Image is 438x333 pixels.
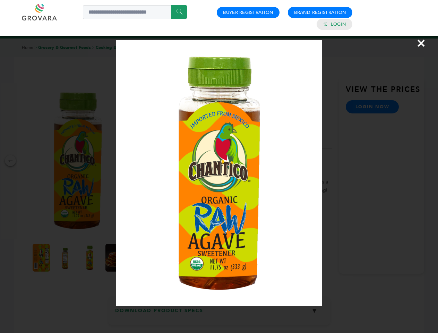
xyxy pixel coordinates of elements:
span: × [416,33,426,53]
a: Brand Registration [294,9,346,16]
a: Login [331,21,346,27]
input: Search a product or brand... [83,5,187,19]
img: Image Preview [116,40,322,306]
a: Buyer Registration [223,9,273,16]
